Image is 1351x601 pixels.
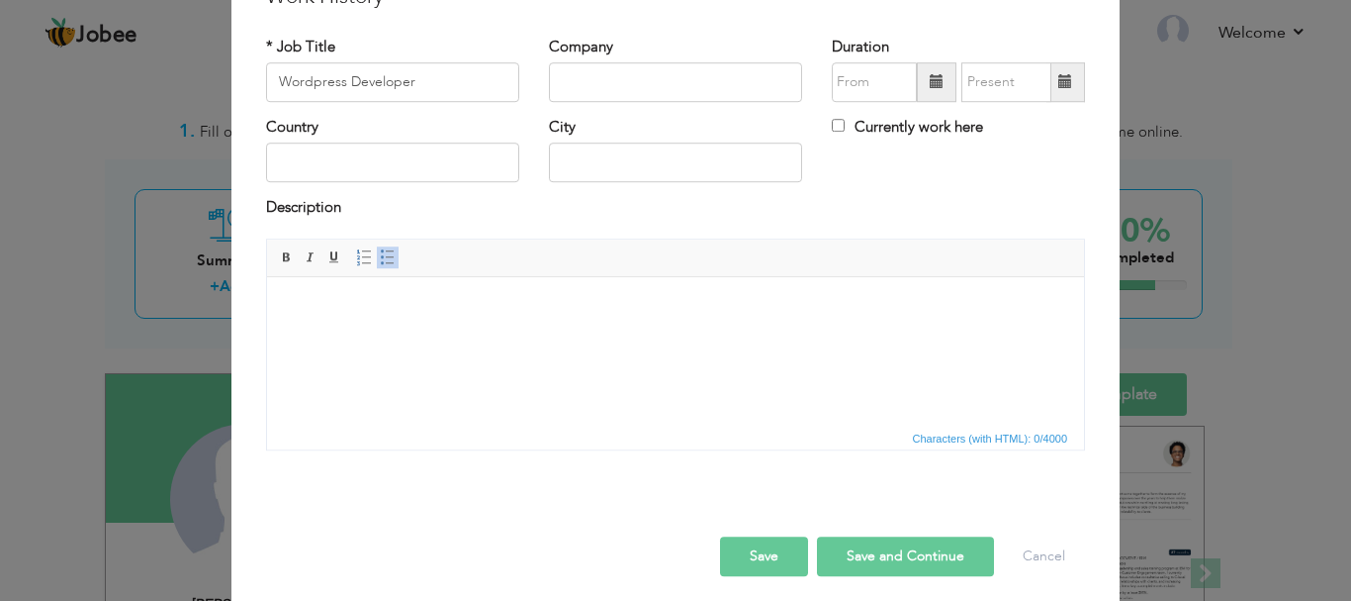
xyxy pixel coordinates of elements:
label: Duration [832,37,889,57]
button: Save [720,537,808,576]
div: Statistics [909,430,1074,448]
label: * Job Title [266,37,335,57]
iframe: Rich Text Editor, workEditor [267,277,1084,426]
label: Company [549,37,613,57]
input: Present [961,62,1051,102]
a: Insert/Remove Numbered List [353,247,375,268]
a: Bold [276,247,298,268]
a: Italic [300,247,321,268]
label: Country [266,117,318,138]
label: Description [266,198,341,219]
button: Cancel [1003,537,1085,576]
a: Underline [323,247,345,268]
button: Save and Continue [817,537,994,576]
a: Insert/Remove Bulleted List [377,247,399,268]
label: Currently work here [832,117,983,138]
input: From [832,62,917,102]
label: City [549,117,576,138]
span: Characters (with HTML): 0/4000 [909,430,1072,448]
input: Currently work here [832,119,845,132]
